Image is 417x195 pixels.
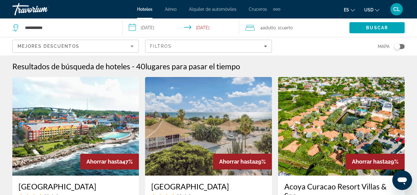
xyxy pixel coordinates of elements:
[136,62,240,71] h2: 40
[276,23,293,32] span: , 1
[18,43,134,50] mat-select: Sort by
[189,7,236,12] a: Alquiler de automóviles
[390,44,405,49] button: Toggle map
[260,23,276,32] span: 4
[145,77,272,176] img: Papagayo Beach Resort
[24,23,113,32] input: Search hotel destination
[150,44,172,49] span: Filtros
[151,182,265,191] a: [GEOGRAPHIC_DATA]
[19,182,133,191] a: [GEOGRAPHIC_DATA]
[145,40,272,53] button: Filters
[239,18,349,37] button: Travelers: 4 adults, 0 children
[263,25,276,30] span: Adulto
[137,7,152,12] a: Hoteles
[344,7,349,12] span: es
[392,170,412,190] iframe: Botón para iniciar la ventana de mensajería
[273,4,280,14] button: Extra navigation items
[389,3,405,16] button: User Menu
[12,77,139,176] img: Renaissance Wind Creek Curacao Resort
[132,62,135,71] span: -
[393,6,400,12] span: CL
[12,1,74,17] a: Travorium
[80,154,139,169] div: 47%
[349,22,405,33] button: Search
[165,7,177,12] a: Aéreo
[364,7,373,12] span: USD
[145,62,240,71] span: lugares para pasar el tiempo
[378,42,390,51] span: Mapa
[213,154,272,169] div: 29%
[344,5,355,14] button: Change language
[12,62,130,71] h1: Resultados de búsqueda de hoteles
[366,25,388,30] span: Buscar
[219,158,255,165] span: Ahorrar hasta
[280,25,293,30] span: Cuarto
[249,7,267,12] a: Cruceros
[352,158,388,165] span: Ahorrar hasta
[346,154,405,169] div: 29%
[86,158,122,165] span: Ahorrar hasta
[123,18,239,37] button: Select check in and out date
[18,44,79,49] span: Mejores descuentos
[364,5,379,14] button: Change currency
[278,77,405,176] img: Acoya Curacao Resort Villas & Spa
